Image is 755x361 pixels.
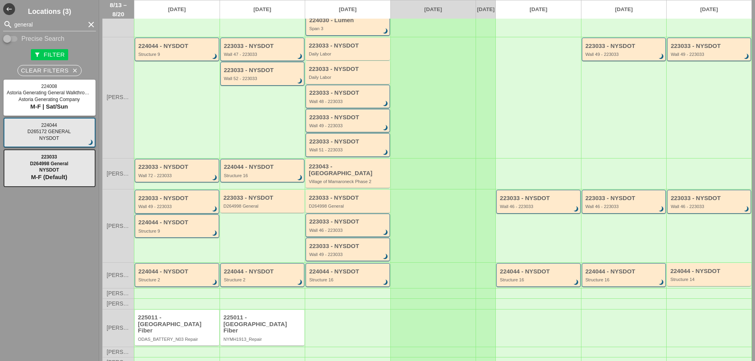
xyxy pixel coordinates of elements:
i: brightness_3 [296,174,304,182]
div: Structure 16 [224,173,302,178]
div: 223033 - NYSDOT [309,218,388,225]
div: Structure 16 [585,277,664,282]
span: NYSDOT [39,167,59,173]
a: [DATE] [220,0,305,19]
span: [PERSON_NAME] [107,171,130,177]
input: Search [14,18,85,31]
i: brightness_3 [381,124,390,132]
i: brightness_3 [210,205,219,214]
span: 223033 [41,154,57,160]
div: Structure 16 [500,277,578,282]
i: brightness_3 [381,148,390,157]
a: [DATE] [476,0,495,19]
div: Structure 2 [138,277,217,282]
div: 224044 - NYSDOT [224,268,302,275]
i: brightness_3 [86,138,95,147]
i: brightness_3 [658,52,666,61]
i: west [3,3,15,15]
div: 224044 - NYSDOT [224,164,302,170]
div: 223043 - [GEOGRAPHIC_DATA] [309,163,388,176]
span: M-F | Sat/Sun [30,103,68,110]
i: brightness_3 [381,278,390,287]
div: 223033 - NYSDOT [309,195,388,201]
div: 223033 - NYSDOT [585,195,664,202]
button: Clear Filters [17,65,82,76]
div: Filter [34,50,65,59]
button: Filter [31,49,68,60]
span: [PERSON_NAME] [107,325,130,331]
i: brightness_3 [296,77,304,86]
span: [PERSON_NAME] [107,223,130,229]
div: Wall 47 - 223033 [224,52,302,57]
div: Wall 49 - 223033 [671,52,749,57]
div: 224044 - NYSDOT [500,268,578,275]
span: 224044 [41,122,57,128]
div: D264998 General [224,204,303,208]
i: brightness_3 [296,278,304,287]
div: 223033 - NYSDOT [138,164,217,170]
span: M-F (Default) [31,174,67,180]
i: brightness_3 [742,52,751,61]
div: 223033 - NYSDOT [309,66,388,73]
span: NYSDOT [39,136,59,141]
div: Wall 72 - 223033 [138,173,217,178]
i: brightness_3 [210,278,219,287]
span: Astoria Generating General Walkthrough [7,90,92,96]
a: [DATE] [667,0,751,19]
span: [PERSON_NAME] [107,301,130,307]
div: Village of Mamaroneck Phase 2 [309,179,388,184]
div: Clear Filters [21,66,78,75]
a: [DATE] [496,0,581,19]
div: 224030 - Lumen [309,17,388,24]
i: brightness_3 [381,27,390,36]
div: 224044 - NYSDOT [138,43,217,50]
div: 224044 - NYSDOT [138,219,217,226]
button: Shrink Sidebar [3,3,15,15]
div: Enable Precise search to match search terms exactly. [3,34,96,44]
i: brightness_3 [210,229,219,238]
div: Wall 46 - 223033 [500,204,578,209]
div: ODAS_BATTERY_N03 Repair [138,337,217,342]
span: [PERSON_NAME] [107,94,130,100]
i: brightness_3 [658,205,666,214]
div: Wall 46 - 223033 [309,228,388,233]
div: Wall 46 - 223033 [671,204,749,209]
a: [DATE] [581,0,667,19]
i: brightness_3 [742,205,751,214]
label: Precise Search [21,35,65,43]
div: 223033 - NYSDOT [309,243,388,250]
div: 223033 - NYSDOT [671,43,749,50]
div: Wall 52 - 223033 [224,76,302,81]
div: NYMH1913_Repair [224,337,303,342]
div: Structure 9 [138,52,217,57]
div: Wall 49 - 223033 [138,204,217,209]
div: 223033 - NYSDOT [224,43,302,50]
div: Structure 9 [138,229,217,233]
div: Wall 49 - 223033 [309,252,388,257]
a: [DATE] [305,0,390,19]
div: 224044 - NYSDOT [670,268,749,275]
div: Wall 49 - 223033 [585,52,664,57]
div: 224044 - NYSDOT [309,268,388,275]
i: brightness_3 [658,278,666,287]
span: [PERSON_NAME] [107,272,130,278]
div: 223033 - NYSDOT [138,195,217,202]
i: clear [86,20,96,29]
span: [PERSON_NAME] [107,290,130,296]
span: D264998 General [30,161,69,166]
span: [PERSON_NAME] [107,349,130,355]
div: Structure 2 [224,277,302,282]
i: brightness_3 [381,252,390,261]
div: 224044 - NYSDOT [585,268,664,275]
i: filter_alt [34,52,40,58]
div: Wall 51 - 223033 [309,147,388,152]
a: [DATE] [391,0,476,19]
div: 223033 - NYSDOT [309,114,388,121]
i: close [72,67,78,74]
i: brightness_3 [381,228,390,237]
div: Wall 49 - 223033 [309,123,388,128]
i: search [3,20,13,29]
div: 225011 - [GEOGRAPHIC_DATA] Fiber [138,314,217,334]
div: 223033 - NYSDOT [224,67,302,74]
i: brightness_3 [572,205,581,214]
